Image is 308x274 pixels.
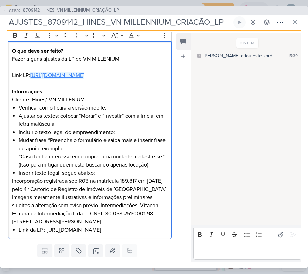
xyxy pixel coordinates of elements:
div: Ligar relógio [237,20,242,25]
li: Verificar como ficará a versão mobile. [19,104,168,112]
strong: Informações: [12,88,44,95]
li: Ajustar os textos: colocar “Morar” e “Investir” com a inicial em letra maiúscula. [19,112,168,128]
a: [URL][DOMAIN_NAME] [30,72,84,79]
div: Editor toolbar [8,28,172,42]
div: Editor toolbar [193,228,301,241]
span: Mudar frase “Preencha o formulário e saiba mais e inserir frase de apoio, exemplo: [19,137,166,152]
input: Kard Sem Título [7,16,232,28]
li: Incluir o texto legal do empreendimento: [19,128,168,136]
div: [PERSON_NAME] criou este kard [204,52,272,59]
li: Link da LP : [URL][DOMAIN_NAME] [19,226,168,234]
div: Editor editing area: main [193,241,301,260]
strong: O que deve ser feito? [12,47,63,54]
li: “Caso tenha interesse em comprar uma unidade, cadastre-se.” (Isso para mitigar quem está buscando... [19,136,168,169]
div: Editor editing area: main [8,41,172,239]
li: Inserir texto legal, segue abaixo: [19,169,168,177]
p: Fazer alguns ajustes da LP de VN MILLENIUM. Link LP: [12,55,168,79]
div: 15:39 [288,53,298,59]
p: Incorporação registrada sob R03 na matrícula 189.817 em [DATE], pelo 4º Cartório de Registro de I... [12,177,168,226]
p: Cliente: Hines/ VN MILLENIUM [12,96,168,104]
